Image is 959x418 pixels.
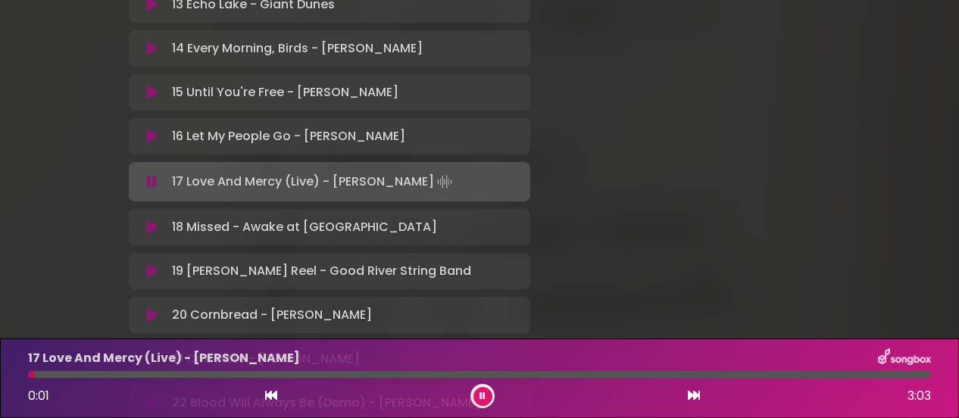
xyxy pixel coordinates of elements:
[907,387,931,405] span: 3:03
[172,262,471,280] p: 19 [PERSON_NAME] Reel - Good River String Band
[28,387,49,404] span: 0:01
[878,348,931,368] img: songbox-logo-white.png
[172,83,398,101] p: 15 Until You're Free - [PERSON_NAME]
[172,127,405,145] p: 16 Let My People Go - [PERSON_NAME]
[28,349,300,367] p: 17 Love And Mercy (Live) - [PERSON_NAME]
[434,171,455,192] img: waveform4.gif
[172,39,423,58] p: 14 Every Morning, Birds - [PERSON_NAME]
[172,171,455,192] p: 17 Love And Mercy (Live) - [PERSON_NAME]
[172,218,437,236] p: 18 Missed - Awake at [GEOGRAPHIC_DATA]
[172,306,372,324] p: 20 Cornbread - [PERSON_NAME]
